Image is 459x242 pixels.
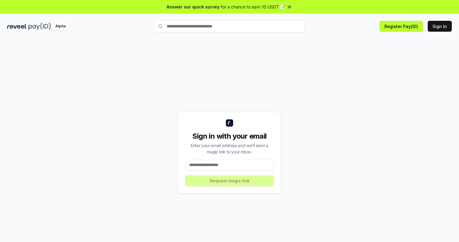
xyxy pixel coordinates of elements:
span: Answer our quick survey [167,4,220,10]
button: Sign In [428,21,452,32]
img: logo_small [226,119,233,127]
img: reveel_dark [7,23,27,30]
img: pay_id [29,23,51,30]
div: Enter your email address and we’ll send a magic link to your inbox. [185,142,274,155]
button: Register Pay(ID) [380,21,423,32]
div: Alpha [52,23,69,30]
div: Sign in with your email [185,131,274,141]
span: for a chance to earn 10 USDT 📝 [221,4,285,10]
